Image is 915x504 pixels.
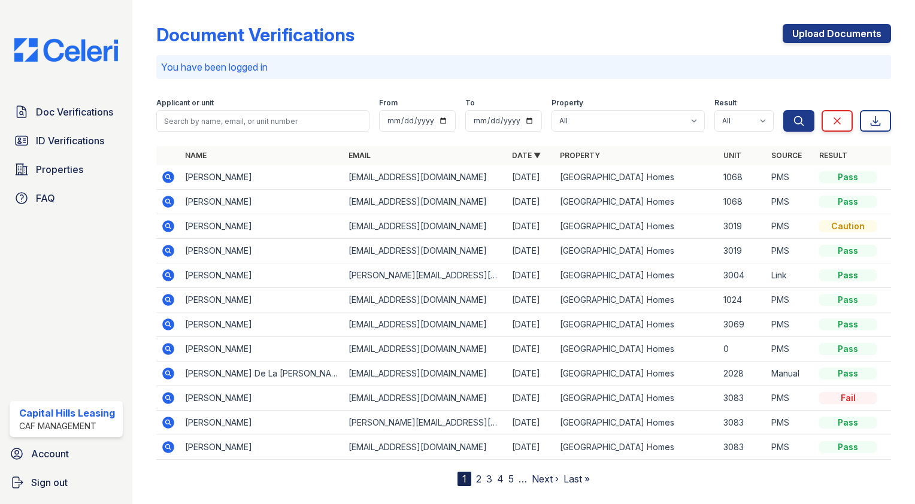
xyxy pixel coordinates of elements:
div: Pass [819,368,877,379]
td: [GEOGRAPHIC_DATA] Homes [555,288,719,312]
div: Pass [819,343,877,355]
a: 3 [486,473,492,485]
td: [EMAIL_ADDRESS][DOMAIN_NAME] [344,435,507,460]
td: 3004 [719,263,766,288]
td: [DATE] [507,263,555,288]
td: [EMAIL_ADDRESS][DOMAIN_NAME] [344,312,507,337]
td: PMS [766,288,814,312]
td: [DATE] [507,214,555,239]
td: [DATE] [507,362,555,386]
td: 1068 [719,190,766,214]
td: [EMAIL_ADDRESS][DOMAIN_NAME] [344,362,507,386]
td: [DATE] [507,165,555,190]
td: [DATE] [507,312,555,337]
div: Pass [819,245,877,257]
td: [EMAIL_ADDRESS][DOMAIN_NAME] [344,190,507,214]
a: Sign out [5,470,128,494]
td: [EMAIL_ADDRESS][DOMAIN_NAME] [344,386,507,411]
div: Document Verifications [156,24,355,45]
td: [DATE] [507,337,555,362]
td: [PERSON_NAME] [180,263,344,288]
a: Name [185,151,207,160]
div: Pass [819,417,877,429]
label: Property [552,98,583,108]
td: [PERSON_NAME] [180,435,344,460]
img: CE_Logo_Blue-a8612792a0a2168367f1c8372b55b34899dd931a85d93a1a3d3e32e68fde9ad4.png [5,38,128,62]
a: Properties [10,157,123,181]
td: PMS [766,239,814,263]
a: Property [560,151,600,160]
div: 1 [457,472,471,486]
td: [GEOGRAPHIC_DATA] Homes [555,435,719,460]
td: [EMAIL_ADDRESS][DOMAIN_NAME] [344,239,507,263]
a: ID Verifications [10,129,123,153]
a: Next › [532,473,559,485]
label: To [465,98,475,108]
td: [DATE] [507,239,555,263]
span: Doc Verifications [36,105,113,119]
td: 3083 [719,411,766,435]
td: PMS [766,337,814,362]
td: PMS [766,190,814,214]
span: … [519,472,527,486]
a: Upload Documents [783,24,891,43]
label: From [379,98,398,108]
td: [PERSON_NAME][EMAIL_ADDRESS][PERSON_NAME][DOMAIN_NAME] [344,263,507,288]
a: 4 [497,473,504,485]
span: FAQ [36,191,55,205]
td: [EMAIL_ADDRESS][DOMAIN_NAME] [344,165,507,190]
td: [GEOGRAPHIC_DATA] Homes [555,165,719,190]
td: PMS [766,435,814,460]
a: 5 [508,473,514,485]
td: [PERSON_NAME] [180,411,344,435]
a: Last » [563,473,590,485]
span: Sign out [31,475,68,490]
td: [PERSON_NAME] [180,239,344,263]
td: PMS [766,312,814,337]
span: Account [31,447,69,461]
td: 3069 [719,312,766,337]
td: [GEOGRAPHIC_DATA] Homes [555,411,719,435]
td: 1068 [719,165,766,190]
td: PMS [766,214,814,239]
td: PMS [766,411,814,435]
td: [EMAIL_ADDRESS][DOMAIN_NAME] [344,288,507,312]
div: Fail [819,392,877,404]
td: Link [766,263,814,288]
td: 3083 [719,435,766,460]
td: 0 [719,337,766,362]
td: [PERSON_NAME] [180,214,344,239]
a: Email [349,151,371,160]
td: 3019 [719,214,766,239]
div: Caution [819,220,877,232]
td: [GEOGRAPHIC_DATA] Homes [555,263,719,288]
td: 1024 [719,288,766,312]
a: Doc Verifications [10,100,123,124]
td: 2028 [719,362,766,386]
div: Capital Hills Leasing [19,406,115,420]
td: [DATE] [507,435,555,460]
td: [GEOGRAPHIC_DATA] Homes [555,312,719,337]
div: Pass [819,318,877,330]
td: 3083 [719,386,766,411]
a: 2 [476,473,481,485]
td: [GEOGRAPHIC_DATA] Homes [555,239,719,263]
td: [GEOGRAPHIC_DATA] Homes [555,214,719,239]
p: You have been logged in [161,60,886,74]
td: [GEOGRAPHIC_DATA] Homes [555,362,719,386]
td: [PERSON_NAME][EMAIL_ADDRESS][PERSON_NAME][DOMAIN_NAME] [344,411,507,435]
div: Pass [819,294,877,306]
td: [DATE] [507,386,555,411]
td: [PERSON_NAME] [180,386,344,411]
td: 3019 [719,239,766,263]
td: [PERSON_NAME] [180,165,344,190]
td: PMS [766,165,814,190]
td: [GEOGRAPHIC_DATA] Homes [555,190,719,214]
div: CAF Management [19,420,115,432]
a: Result [819,151,847,160]
a: Date ▼ [512,151,541,160]
div: Pass [819,196,877,208]
td: [EMAIL_ADDRESS][DOMAIN_NAME] [344,337,507,362]
a: FAQ [10,186,123,210]
a: Source [771,151,802,160]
